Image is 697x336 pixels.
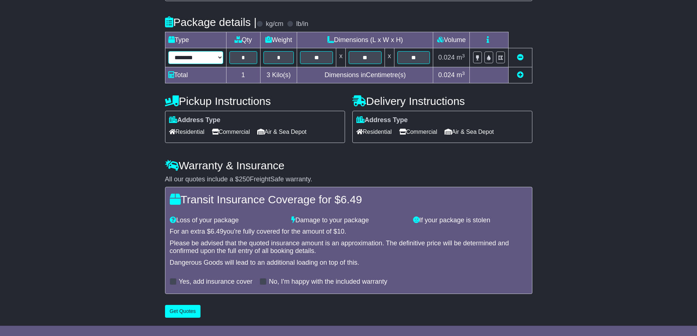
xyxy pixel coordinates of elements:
span: Residential [169,126,205,137]
div: Damage to your package [288,216,409,224]
td: Weight [260,32,297,48]
td: x [336,48,346,67]
td: Kilo(s) [260,67,297,83]
sup: 3 [462,71,465,76]
span: 0.024 [438,71,455,79]
td: 1 [226,67,260,83]
span: 0.024 [438,54,455,61]
h4: Warranty & Insurance [165,159,532,171]
td: x [385,48,394,67]
span: m [457,54,465,61]
div: All our quotes include a $ FreightSafe warranty. [165,175,532,184]
span: Commercial [399,126,437,137]
a: Remove this item [517,54,524,61]
span: 6.49 [211,228,224,235]
label: Address Type [169,116,221,124]
span: Commercial [212,126,250,137]
td: Qty [226,32,260,48]
label: No, I'm happy with the included warranty [269,278,387,286]
div: Please be advised that the quoted insurance amount is an approximation. The definitive price will... [170,239,528,255]
div: Dangerous Goods will lead to an additional loading on top of this. [170,259,528,267]
label: Address Type [356,116,408,124]
span: 10 [337,228,344,235]
span: 6.49 [341,193,362,205]
span: Air & Sea Depot [445,126,494,137]
td: Volume [433,32,470,48]
a: Add new item [517,71,524,79]
button: Get Quotes [165,305,201,318]
label: Yes, add insurance cover [179,278,252,286]
div: If your package is stolen [409,216,531,224]
h4: Delivery Instructions [352,95,532,107]
span: Air & Sea Depot [257,126,307,137]
sup: 3 [462,53,465,58]
h4: Package details | [165,16,257,28]
div: Loss of your package [166,216,288,224]
td: Total [165,67,226,83]
span: 3 [266,71,270,79]
span: Residential [356,126,392,137]
td: Dimensions in Centimetre(s) [297,67,433,83]
h4: Transit Insurance Coverage for $ [170,193,528,205]
td: Dimensions (L x W x H) [297,32,433,48]
h4: Pickup Instructions [165,95,345,107]
span: 250 [239,175,250,183]
div: For an extra $ you're fully covered for the amount of $ . [170,228,528,236]
label: kg/cm [266,20,283,28]
span: m [457,71,465,79]
td: Type [165,32,226,48]
label: lb/in [296,20,308,28]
